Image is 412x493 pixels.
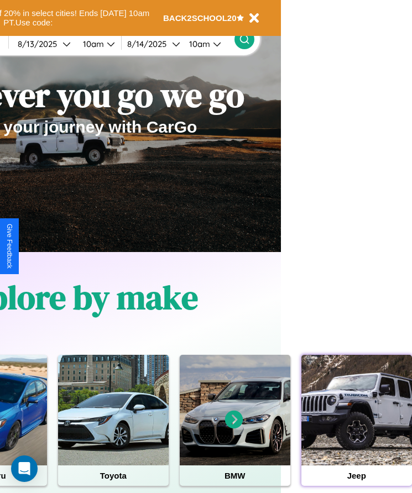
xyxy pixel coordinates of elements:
div: Open Intercom Messenger [11,455,38,482]
h4: BMW [180,465,290,486]
div: 10am [77,39,107,49]
div: 10am [184,39,213,49]
div: 8 / 14 / 2025 [127,39,172,49]
b: BACK2SCHOOL20 [163,13,237,23]
h4: Jeep [301,465,412,486]
h4: Toyota [58,465,169,486]
button: 10am [180,38,234,50]
button: 8/13/2025 [14,38,74,50]
button: 10am [74,38,122,50]
div: 8 / 13 / 2025 [18,39,62,49]
div: Give Feedback [6,224,13,269]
